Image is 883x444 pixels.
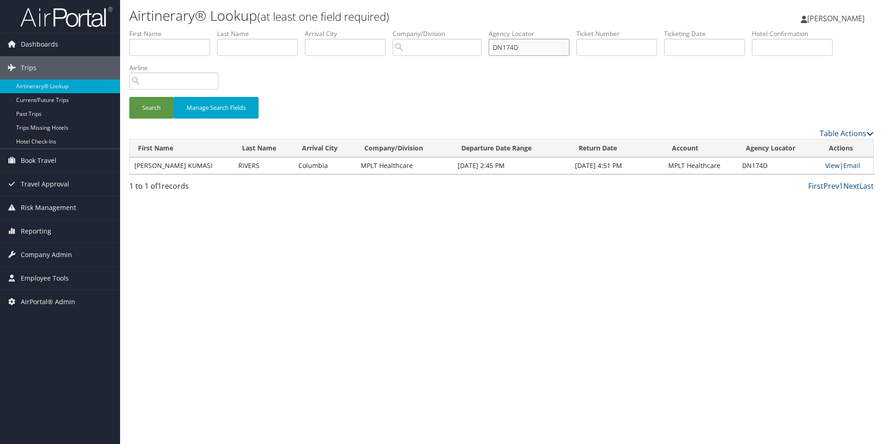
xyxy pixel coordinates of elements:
td: MPLT Healthcare [356,157,453,174]
label: Agency Locator [489,29,576,38]
img: airportal-logo.png [20,6,113,28]
label: First Name [129,29,217,38]
span: AirPortal® Admin [21,290,75,313]
td: RIVERS [234,157,294,174]
div: 1 to 1 of records [129,180,305,196]
td: | [821,157,873,174]
a: 1 [839,181,843,191]
a: Next [843,181,859,191]
span: 1 [157,181,162,191]
span: Dashboards [21,33,58,56]
td: [PERSON_NAME] KUMASI [130,157,234,174]
a: View [825,161,840,170]
label: Hotel Confirmation [752,29,840,38]
span: Risk Management [21,196,76,219]
span: Reporting [21,220,51,243]
td: Columbia [294,157,356,174]
th: Last Name: activate to sort column ascending [234,139,294,157]
small: (at least one field required) [257,9,389,24]
th: Agency Locator: activate to sort column ascending [738,139,820,157]
label: Arrival City [305,29,393,38]
span: Travel Approval [21,173,69,196]
span: [PERSON_NAME] [807,13,865,24]
span: Trips [21,56,36,79]
span: Company Admin [21,243,72,266]
a: First [808,181,823,191]
label: Last Name [217,29,305,38]
th: Return Date: activate to sort column ascending [570,139,664,157]
th: Departure Date Range: activate to sort column ascending [453,139,570,157]
label: Ticket Number [576,29,664,38]
td: [DATE] 2:45 PM [453,157,570,174]
td: [DATE] 4:51 PM [570,157,664,174]
button: Manage Search Fields [174,97,259,119]
button: Search [129,97,174,119]
a: Prev [823,181,839,191]
th: First Name: activate to sort column ascending [130,139,234,157]
h1: Airtinerary® Lookup [129,6,626,25]
span: Book Travel [21,149,56,172]
label: Airline [129,63,225,72]
th: Actions [821,139,873,157]
th: Company/Division [356,139,453,157]
td: MPLT Healthcare [664,157,738,174]
a: Table Actions [820,128,874,138]
a: Last [859,181,874,191]
th: Account: activate to sort column ascending [664,139,738,157]
th: Arrival City: activate to sort column ascending [294,139,356,157]
td: DN174D [738,157,820,174]
label: Company/Division [393,29,489,38]
a: Email [843,161,860,170]
span: Employee Tools [21,267,69,290]
label: Ticketing Date [664,29,752,38]
a: [PERSON_NAME] [801,5,874,32]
